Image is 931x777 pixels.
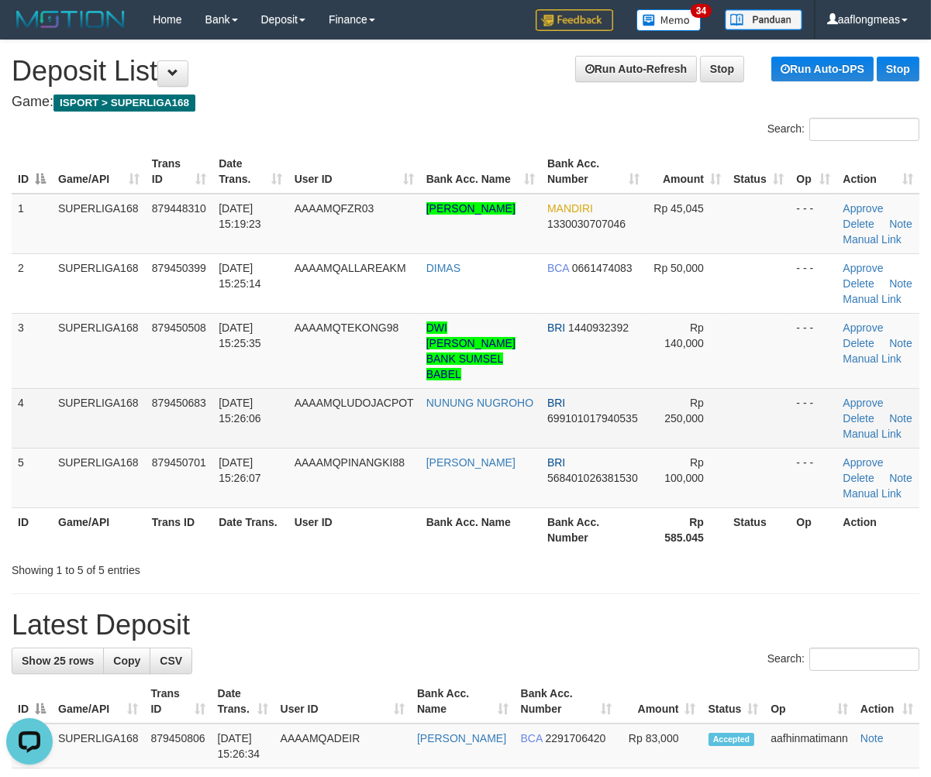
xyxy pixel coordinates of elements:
a: Run Auto-Refresh [575,56,697,82]
a: Note [860,732,884,744]
th: Date Trans.: activate to sort column ascending [212,150,288,194]
a: Approve [843,456,883,469]
a: Note [889,412,912,425]
td: - - - [790,388,836,448]
a: Delete [843,218,874,230]
a: Note [889,337,912,349]
span: CSV [160,655,182,667]
a: Delete [843,412,874,425]
a: Approve [843,202,883,215]
th: Amount: activate to sort column ascending [618,679,702,724]
th: User ID [288,507,420,552]
span: BRI [547,456,565,469]
span: AAAAMQALLAREAKM [295,262,406,274]
th: Bank Acc. Number [541,507,646,552]
a: Manual Link [843,352,902,365]
td: 3 [12,313,52,388]
img: MOTION_logo.png [12,8,129,31]
td: 1 [12,194,52,254]
th: Bank Acc. Number: activate to sort column ascending [515,679,618,724]
td: SUPERLIGA168 [52,388,146,448]
a: Stop [877,57,919,81]
td: [DATE] 15:26:34 [212,724,274,768]
th: User ID: activate to sort column ascending [274,679,411,724]
span: Show 25 rows [22,655,94,667]
a: Approve [843,321,883,334]
span: [DATE] 15:25:35 [219,321,261,349]
th: Trans ID [146,507,212,552]
th: Game/API: activate to sort column ascending [52,150,146,194]
a: Manual Link [843,428,902,440]
a: Approve [843,262,883,274]
span: [DATE] 15:25:14 [219,262,261,290]
span: 879450508 [152,321,206,334]
th: Trans ID: activate to sort column ascending [146,150,212,194]
input: Search: [809,118,919,141]
div: Showing 1 to 5 of 5 entries [12,556,376,578]
th: Bank Acc. Number: activate to sort column ascending [541,150,646,194]
span: Copy 2291706420 to clipboard [545,732,605,744]
a: Run Auto-DPS [771,57,874,81]
th: Action: activate to sort column ascending [836,150,919,194]
span: Copy 568401026381530 to clipboard [547,472,638,484]
a: Delete [843,472,874,484]
span: BCA [547,262,569,274]
img: Feedback.jpg [536,9,613,31]
a: Manual Link [843,233,902,246]
a: Manual Link [843,293,902,305]
span: [DATE] 15:26:07 [219,456,261,484]
td: AAAAMQADEIR [274,724,411,768]
span: Copy 0661474083 to clipboard [572,262,633,274]
td: SUPERLIGA168 [52,313,146,388]
span: 34 [691,4,712,18]
a: [PERSON_NAME] [417,732,506,744]
th: ID [12,507,52,552]
span: BRI [547,321,565,334]
td: - - - [790,194,836,254]
td: 4 [12,388,52,448]
img: panduan.png [725,9,802,30]
span: 879450701 [152,456,206,469]
th: User ID: activate to sort column ascending [288,150,420,194]
label: Search: [767,118,919,141]
span: Rp 250,000 [664,397,704,425]
td: 879450806 [145,724,212,768]
td: SUPERLIGA168 [52,724,145,768]
input: Search: [809,648,919,671]
th: Status [727,507,790,552]
td: 5 [12,448,52,507]
th: Action [836,507,919,552]
span: Rp 100,000 [664,456,704,484]
a: Delete [843,337,874,349]
th: Action: activate to sort column ascending [854,679,919,724]
th: Bank Acc. Name [420,507,541,552]
a: Approve [843,397,883,409]
td: - - - [790,253,836,313]
span: BRI [547,397,565,409]
td: - - - [790,448,836,507]
a: [PERSON_NAME] [426,456,515,469]
th: Bank Acc. Name: activate to sort column ascending [420,150,541,194]
th: Status: activate to sort column ascending [727,150,790,194]
a: DIMAS [426,262,460,274]
th: ID: activate to sort column descending [12,679,52,724]
td: aafhinmatimann [764,724,854,768]
th: ID: activate to sort column descending [12,150,52,194]
a: Note [889,472,912,484]
span: BCA [521,732,543,744]
td: SUPERLIGA168 [52,194,146,254]
span: 879450683 [152,397,206,409]
span: ISPORT > SUPERLIGA168 [53,95,195,112]
label: Search: [767,648,919,671]
h4: Game: [12,95,919,110]
a: Show 25 rows [12,648,104,674]
a: [PERSON_NAME] [426,202,515,215]
a: DWI [PERSON_NAME] BANK SUMSEL BABEL [426,321,515,380]
th: Op [790,507,836,552]
th: Date Trans.: activate to sort column ascending [212,679,274,724]
span: [DATE] 15:26:06 [219,397,261,425]
button: Open LiveChat chat widget [6,6,53,53]
span: AAAAMQTEKONG98 [295,321,399,334]
a: Note [889,218,912,230]
span: MANDIRI [547,202,593,215]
